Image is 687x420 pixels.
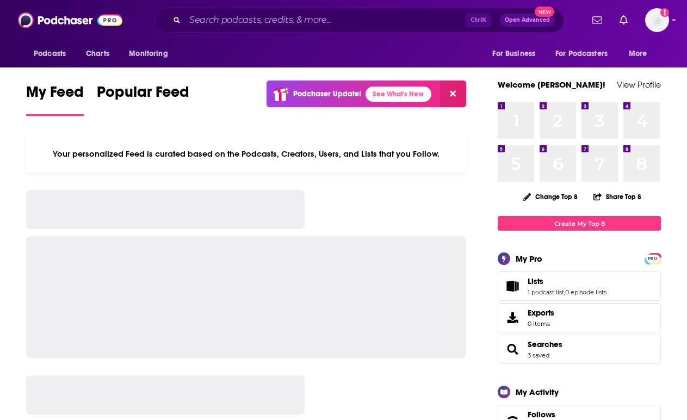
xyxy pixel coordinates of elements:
[528,308,554,318] span: Exports
[502,310,523,325] span: Exports
[366,87,431,102] a: See What's New
[485,44,549,64] button: open menu
[548,44,623,64] button: open menu
[617,79,661,90] a: View Profile
[155,8,564,33] div: Search podcasts, credits, & more...
[185,11,466,29] input: Search podcasts, credits, & more...
[97,83,189,116] a: Popular Feed
[502,342,523,357] a: Searches
[528,351,549,359] a: 3 saved
[516,254,542,264] div: My Pro
[466,13,491,27] span: Ctrl K
[535,7,554,17] span: New
[528,410,628,419] a: Follows
[516,387,559,397] div: My Activity
[646,255,659,263] span: PRO
[528,339,562,349] a: Searches
[498,271,661,301] span: Lists
[645,8,669,32] span: Logged in as JohnJMudgett
[660,8,669,17] svg: Add a profile image
[498,335,661,364] span: Searches
[26,135,466,172] div: Your personalized Feed is curated based on the Podcasts, Creators, Users, and Lists that you Follow.
[97,83,189,108] span: Popular Feed
[498,216,661,231] a: Create My Top 8
[26,83,84,116] a: My Feed
[79,44,116,64] a: Charts
[86,46,109,61] span: Charts
[498,303,661,332] a: Exports
[528,276,606,286] a: Lists
[129,46,168,61] span: Monitoring
[492,46,535,61] span: For Business
[645,8,669,32] button: Show profile menu
[505,17,550,23] span: Open Advanced
[26,83,84,108] span: My Feed
[645,8,669,32] img: User Profile
[18,10,122,30] img: Podchaser - Follow, Share and Rate Podcasts
[588,11,606,29] a: Show notifications dropdown
[517,190,584,203] button: Change Top 8
[565,288,606,296] a: 0 episode lists
[621,44,661,64] button: open menu
[528,320,554,328] span: 0 items
[498,79,605,90] a: Welcome [PERSON_NAME]!
[26,44,80,64] button: open menu
[528,276,543,286] span: Lists
[528,288,564,296] a: 1 podcast list
[564,288,565,296] span: ,
[502,279,523,294] a: Lists
[646,254,659,262] a: PRO
[34,46,66,61] span: Podcasts
[528,410,555,419] span: Follows
[555,46,608,61] span: For Podcasters
[293,89,361,98] p: Podchaser Update!
[615,11,632,29] a: Show notifications dropdown
[121,44,182,64] button: open menu
[500,14,555,27] button: Open AdvancedNew
[629,46,647,61] span: More
[593,186,642,207] button: Share Top 8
